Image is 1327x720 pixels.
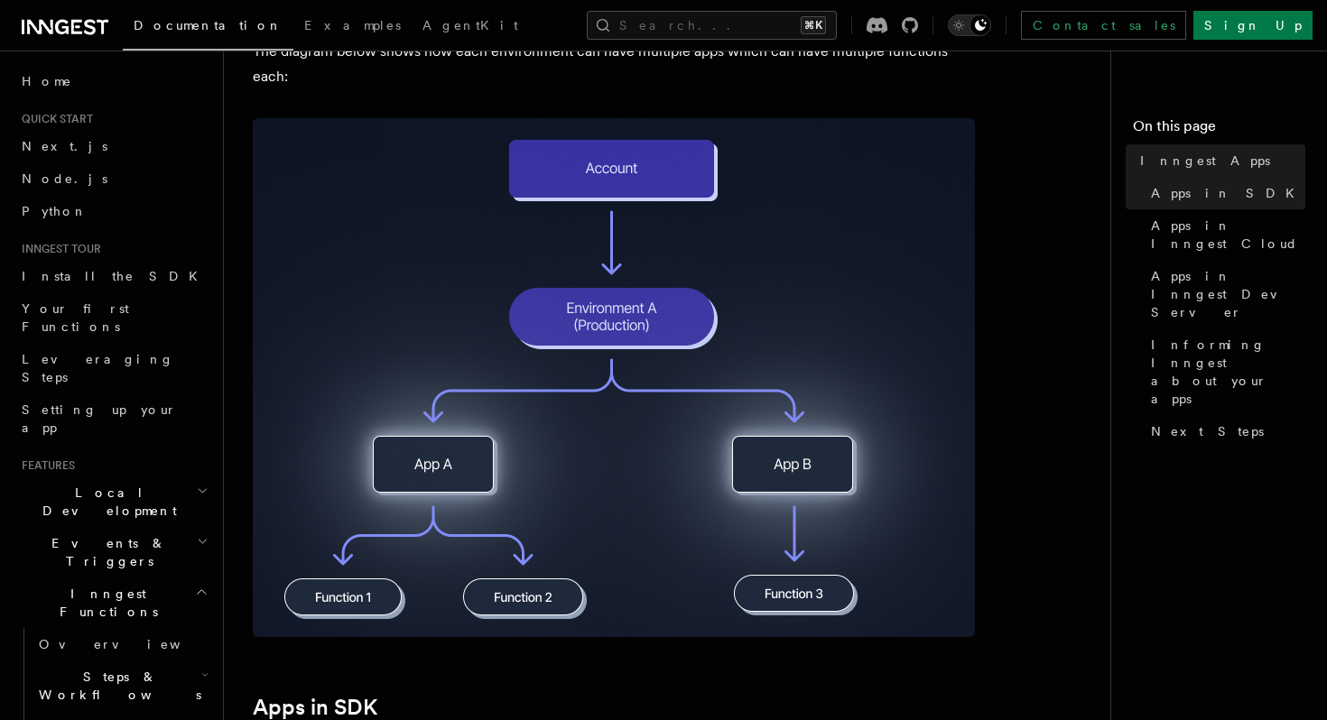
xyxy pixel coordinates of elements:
img: Diagram showing multiple environments, each with various apps. Within these apps, there are numer... [253,118,975,637]
kbd: ⌘K [801,16,826,34]
span: Install the SDK [22,269,209,283]
a: Contact sales [1021,11,1186,40]
span: Inngest Functions [14,585,195,621]
span: Apps in SDK [1151,184,1305,202]
a: Informing Inngest about your apps [1144,328,1305,415]
span: Leveraging Steps [22,352,174,384]
span: Steps & Workflows [32,668,201,704]
h4: On this page [1133,115,1305,144]
span: Events & Triggers [14,534,197,570]
a: Home [14,65,212,97]
button: Search...⌘K [587,11,837,40]
span: Your first Functions [22,301,129,334]
a: Apps in Inngest Dev Server [1144,260,1305,328]
button: Events & Triggers [14,527,212,577]
a: Sign Up [1193,11,1313,40]
span: Apps in Inngest Cloud [1151,217,1305,253]
span: Local Development [14,484,197,520]
a: Install the SDK [14,260,212,292]
span: Apps in Inngest Dev Server [1151,267,1305,321]
a: Overview [32,628,212,660]
span: Features [14,458,75,473]
button: Inngest Functions [14,577,212,628]
span: Setting up your app [22,402,177,435]
span: Quick start [14,112,93,126]
a: Leveraging Steps [14,343,212,393]
a: Setting up your app [14,393,212,444]
span: Next.js [22,139,107,153]
span: Inngest tour [14,242,101,256]
span: Informing Inngest about your apps [1151,336,1305,408]
span: Python [22,204,88,218]
span: Documentation [134,18,283,32]
button: Steps & Workflows [32,660,212,711]
a: Apps in SDK [253,695,377,720]
a: Examples [293,5,412,49]
a: Apps in SDK [1144,177,1305,209]
a: Next Steps [1144,415,1305,448]
span: Next Steps [1151,422,1264,440]
span: Home [22,72,72,90]
a: Apps in Inngest Cloud [1144,209,1305,260]
button: Local Development [14,476,212,527]
a: Python [14,195,212,227]
span: Node.js [22,171,107,186]
a: Node.js [14,162,212,195]
span: Inngest Apps [1140,152,1270,170]
span: AgentKit [422,18,518,32]
p: The diagram below shows how each environment can have multiple apps which can have multiple funct... [253,39,975,89]
a: Documentation [123,5,293,51]
span: Overview [39,637,225,651]
button: Toggle dark mode [948,14,991,36]
a: Next.js [14,130,212,162]
span: Examples [304,18,401,32]
a: AgentKit [412,5,529,49]
a: Inngest Apps [1133,144,1305,177]
a: Your first Functions [14,292,212,343]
